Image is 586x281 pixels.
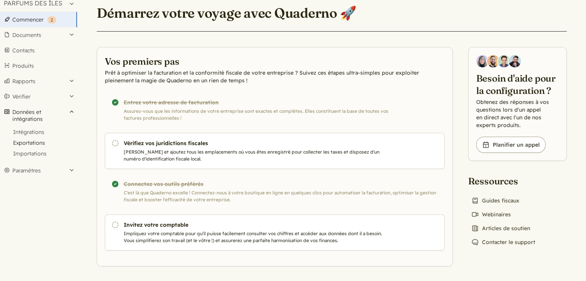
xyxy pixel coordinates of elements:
font: Démarrez votre voyage avec Quaderno 🚀 [97,5,356,21]
font: Planifier un appel [493,141,540,148]
img: Javier Rubio, DevRel chez Quaderno [509,55,521,67]
font: Vos premiers pas [105,55,180,67]
a: Invitez votre comptable Impliquez votre comptable pour qu'il puisse facilement consulter vos chif... [105,214,445,251]
font: Exportations [13,139,45,146]
font: Intégrations [13,129,44,135]
font: Importations [13,150,47,157]
font: Documents [12,32,41,38]
font: Impliquez votre comptable pour qu'il puisse facilement consulter vos chiffres et accéder aux donn... [124,231,382,243]
font: Besoin d'aide pour la configuration ? [476,72,556,96]
font: 2 [50,17,53,23]
font: Vérifier [12,93,30,100]
font: Données et intégrations [12,109,43,122]
img: Jairo Fumero, responsable de compte chez Quaderno [487,55,499,67]
font: Contacts [12,47,35,54]
a: Vérifiez vos juridictions fiscales [PERSON_NAME] et ajoutez tous les emplacements où vous êtes en... [105,133,445,169]
font: [PERSON_NAME] et ajoutez tous les emplacements où vous êtes enregistré pour collecter les taxes e... [124,149,379,162]
font: Rapports [12,78,35,85]
font: Produits [12,62,34,69]
img: Diana Carrasco, chargée de compte chez Quaderno [476,55,489,67]
font: Commencer [12,16,44,23]
a: Guides fiscaux [468,195,522,206]
a: Articles de soutien [468,223,533,234]
font: Ressources [468,175,518,187]
font: Paramètres [12,167,41,174]
font: Contacter le support [482,239,535,246]
font: Obtenez des réponses à vos questions lors d'un appel en direct avec l'un de nos experts produits. [476,99,549,129]
img: Ivo Oltmans, développeur commercial chez Quaderno [498,55,510,67]
a: Planifier un appel [476,137,546,153]
font: Prêt à optimiser la facturation et la conformité fiscale de votre entreprise ? Suivez ces étapes ... [105,69,419,84]
font: Vérifiez vos juridictions fiscales [124,140,208,147]
font: Webinaires [482,211,511,218]
font: Guides fiscaux [482,197,519,204]
font: Invitez votre comptable [124,221,188,228]
font: Articles de soutien [482,225,530,232]
a: Webinaires [468,209,514,220]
